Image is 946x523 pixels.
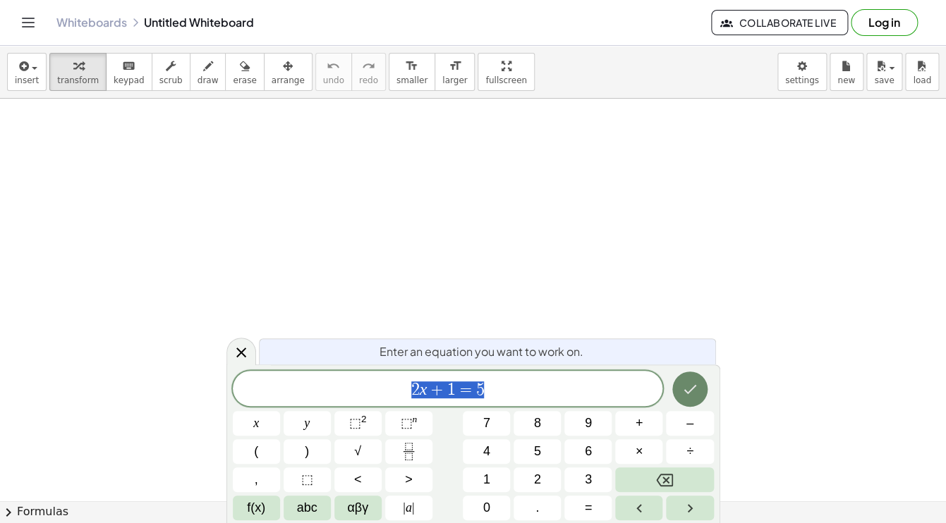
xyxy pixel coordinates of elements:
sup: 2 [361,414,367,424]
span: redo [359,75,378,85]
button: Superscript [385,411,432,436]
button: Toggle navigation [17,11,40,34]
button: keyboardkeypad [106,53,152,91]
span: 1 [483,470,490,489]
span: larger [442,75,467,85]
i: format_size [448,58,461,75]
button: draw [190,53,226,91]
span: y [304,414,310,433]
button: Minus [666,411,713,436]
button: redoredo [351,53,386,91]
button: Left arrow [615,496,662,520]
button: Alphabet [284,496,331,520]
a: Whiteboards [56,16,127,30]
button: insert [7,53,47,91]
span: – [686,414,693,433]
button: , [233,467,280,492]
button: y [284,411,331,436]
button: Log in [851,9,918,36]
button: 9 [564,411,612,436]
span: ⬚ [349,416,361,430]
span: load [913,75,931,85]
span: 4 [483,442,490,461]
i: undo [327,58,340,75]
span: 1 [447,381,456,398]
span: 9 [585,414,592,433]
span: 6 [585,442,592,461]
span: × [636,442,643,461]
span: = [585,498,593,517]
button: Right arrow [666,496,713,520]
span: fullscreen [485,75,526,85]
span: > [405,470,413,489]
button: 8 [514,411,561,436]
span: f(x) [247,498,265,517]
span: < [354,470,362,489]
button: settings [777,53,827,91]
button: Done [672,371,708,407]
span: settings [785,75,819,85]
button: ) [284,439,331,464]
span: ( [254,442,258,461]
span: ) [305,442,309,461]
button: format_sizelarger [435,53,475,91]
span: Collaborate Live [723,16,836,29]
span: ⬚ [301,470,313,489]
button: 3 [564,467,612,492]
button: new [830,53,863,91]
span: 8 [534,414,541,433]
button: fullscreen [478,53,534,91]
button: ( [233,439,280,464]
button: Absolute value [385,496,432,520]
button: undoundo [315,53,352,91]
span: | [403,500,406,515]
span: 5 [534,442,541,461]
span: erase [233,75,256,85]
button: Squared [334,411,382,436]
button: x [233,411,280,436]
var: x [420,380,427,398]
span: save [874,75,894,85]
span: smaller [396,75,427,85]
span: insert [15,75,39,85]
button: Divide [666,439,713,464]
span: 5 [475,381,484,398]
i: keyboard [122,58,135,75]
span: 7 [483,414,490,433]
button: save [866,53,902,91]
button: 2 [514,467,561,492]
span: αβγ [347,498,368,517]
button: Collaborate Live [711,10,848,35]
span: abc [297,498,317,517]
span: Enter an equation you want to work on. [380,343,583,360]
button: Greek alphabet [334,496,382,520]
span: + [636,414,643,433]
button: format_sizesmaller [389,53,435,91]
span: . [535,498,539,517]
span: a [403,498,414,517]
button: transform [49,53,107,91]
button: Square root [334,439,382,464]
button: Greater than [385,467,432,492]
span: scrub [159,75,183,85]
button: Plus [615,411,662,436]
span: √ [354,442,361,461]
button: Less than [334,467,382,492]
button: arrange [264,53,313,91]
span: arrange [272,75,305,85]
span: ÷ [686,442,693,461]
button: scrub [152,53,190,91]
span: + [427,381,447,398]
button: 4 [463,439,510,464]
button: Backspace [615,467,713,492]
button: load [905,53,939,91]
span: ⬚ [400,416,412,430]
button: Fraction [385,439,432,464]
button: 0 [463,496,510,520]
button: erase [225,53,264,91]
button: 7 [463,411,510,436]
span: | [412,500,415,515]
span: , [255,470,258,489]
button: Equals [564,496,612,520]
button: 5 [514,439,561,464]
